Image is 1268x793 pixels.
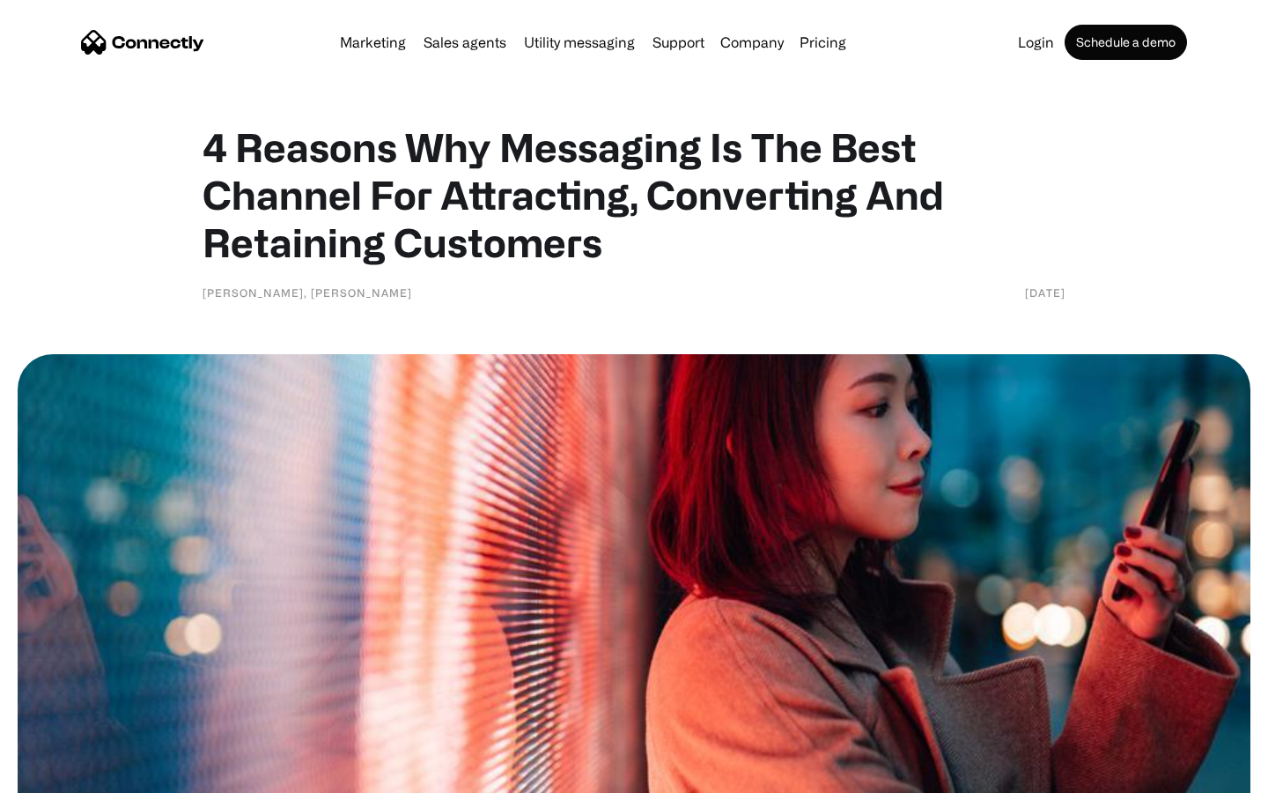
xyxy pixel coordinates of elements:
a: Marketing [333,35,413,49]
ul: Language list [35,762,106,787]
div: Company [720,30,784,55]
a: Schedule a demo [1065,25,1187,60]
div: [DATE] [1025,284,1065,301]
aside: Language selected: English [18,762,106,787]
h1: 4 Reasons Why Messaging Is The Best Channel For Attracting, Converting And Retaining Customers [203,123,1065,266]
a: Utility messaging [517,35,642,49]
a: Login [1011,35,1061,49]
a: Pricing [792,35,853,49]
a: Sales agents [417,35,513,49]
div: [PERSON_NAME], [PERSON_NAME] [203,284,412,301]
a: Support [645,35,711,49]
